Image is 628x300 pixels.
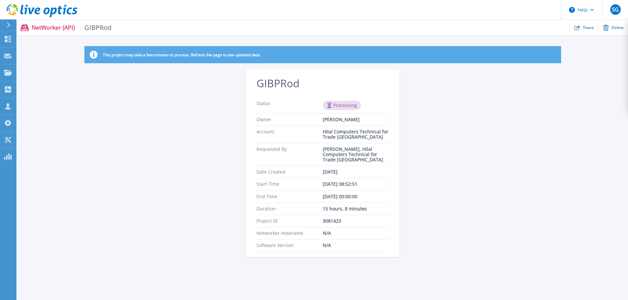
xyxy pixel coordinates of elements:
div: [PERSON_NAME], Hilal Computers Technical for Trade [GEOGRAPHIC_DATA] [323,147,389,162]
h2: GIBPRod [256,77,389,90]
p: Requested By [256,147,323,162]
p: This project may take a few minutes to process. Refresh the page to see updated data. [103,52,261,57]
span: Delete [612,26,624,30]
p: Date Created [256,169,323,175]
div: Hilal Computers Technical for Trade [GEOGRAPHIC_DATA] [323,129,389,140]
p: Software Version [256,243,323,248]
span: GIBPRod [80,24,112,31]
div: Processing [323,101,361,110]
div: [DATE] 08:52:51 [323,181,389,187]
p: Project ID [256,218,323,224]
span: Share [583,26,594,30]
p: NetWorker (API) [32,24,112,31]
p: Account [256,129,323,140]
div: [PERSON_NAME] [323,117,389,122]
div: [DATE] [323,169,389,175]
div: N/A [323,243,389,248]
div: [DATE] 00:00:00 [323,194,389,199]
div: 15 hours, 8 minutes [323,206,389,211]
span: SG [612,7,619,12]
div: N/A [323,231,389,236]
div: 3081423 [323,218,389,224]
p: Networker Hostname [256,231,323,236]
p: Start Time [256,181,323,187]
p: Duration [256,206,323,211]
p: End Time [256,194,323,199]
p: Status [256,101,323,110]
p: Owner [256,117,323,122]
